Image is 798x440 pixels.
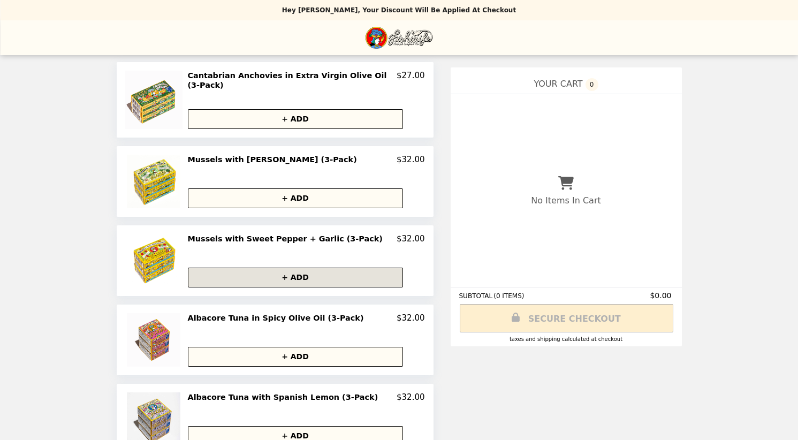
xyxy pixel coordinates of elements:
[397,392,425,402] p: $32.00
[282,6,516,14] p: Hey [PERSON_NAME], your discount will be applied at checkout
[534,79,582,89] span: YOUR CART
[188,392,383,402] h2: Albacore Tuna with Spanish Lemon (3-Pack)
[127,234,183,287] img: Mussels with Sweet Pepper + Garlic (3-Pack)
[650,291,673,300] span: $0.00
[493,292,524,300] span: ( 0 ITEMS )
[531,195,601,206] p: No Items In Cart
[188,188,403,208] button: + ADD
[188,234,387,244] h2: Mussels with Sweet Pepper + Garlic (3-Pack)
[125,71,186,129] img: Cantabrian Anchovies in Extra Virgin Olive Oil (3-Pack)
[188,347,403,367] button: + ADD
[188,313,368,323] h2: Albacore Tuna in Spicy Olive Oil (3-Pack)
[586,78,598,91] span: 0
[459,292,494,300] span: SUBTOTAL
[127,155,183,208] img: Mussels with Basil Pesto (3-Pack)
[397,234,425,244] p: $32.00
[397,313,425,323] p: $32.00
[188,155,361,164] h2: Mussels with [PERSON_NAME] (3-Pack)
[397,155,425,164] p: $32.00
[459,336,673,342] div: Taxes and Shipping calculated at checkout
[397,71,425,90] p: $27.00
[188,109,403,129] button: + ADD
[188,71,397,90] h2: Cantabrian Anchovies in Extra Virgin Olive Oil (3-Pack)
[127,313,183,367] img: Albacore Tuna in Spicy Olive Oil (3-Pack)
[188,268,403,287] button: + ADD
[365,27,432,49] img: Brand Logo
